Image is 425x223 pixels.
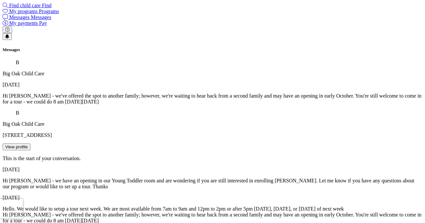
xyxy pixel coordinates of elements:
[9,9,38,14] span: My programs
[3,71,422,77] p: Big Oak Child Care
[16,60,409,65] figure: B
[3,82,422,88] p: [DATE]
[3,121,422,127] p: Big Oak Child Care
[42,3,51,8] span: Find
[39,20,47,26] span: Pay
[9,20,38,26] span: My payments
[3,132,422,138] p: [STREET_ADDRESS]
[3,9,422,14] a: My programs Programs
[3,14,422,20] a: Messages Messages
[39,9,59,14] span: Programs
[3,144,30,149] a: View profile
[3,93,422,105] p: Hi [PERSON_NAME] - we've offered the spot to another family; however, we're waiting to hear back ...
[9,14,29,20] span: Messages
[31,14,51,20] span: Messages
[3,20,422,26] a: My payments Pay
[3,206,422,212] div: Hello. We would like to setup a tour next week. We are most available from 7am to 9am and 12pm to...
[5,144,28,149] span: View profile
[3,47,422,52] h5: Messages
[3,156,422,161] p: This is the start of your conversation.
[3,195,422,201] p: [DATE]
[9,3,41,8] span: Find child care
[3,3,422,9] a: Find child care Find
[3,167,422,173] p: [DATE]
[3,143,30,150] button: View profile
[3,178,422,190] div: Hi [PERSON_NAME] - we have an opening in our Young Toddler room and are wondering if you are stil...
[16,110,409,116] figure: B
